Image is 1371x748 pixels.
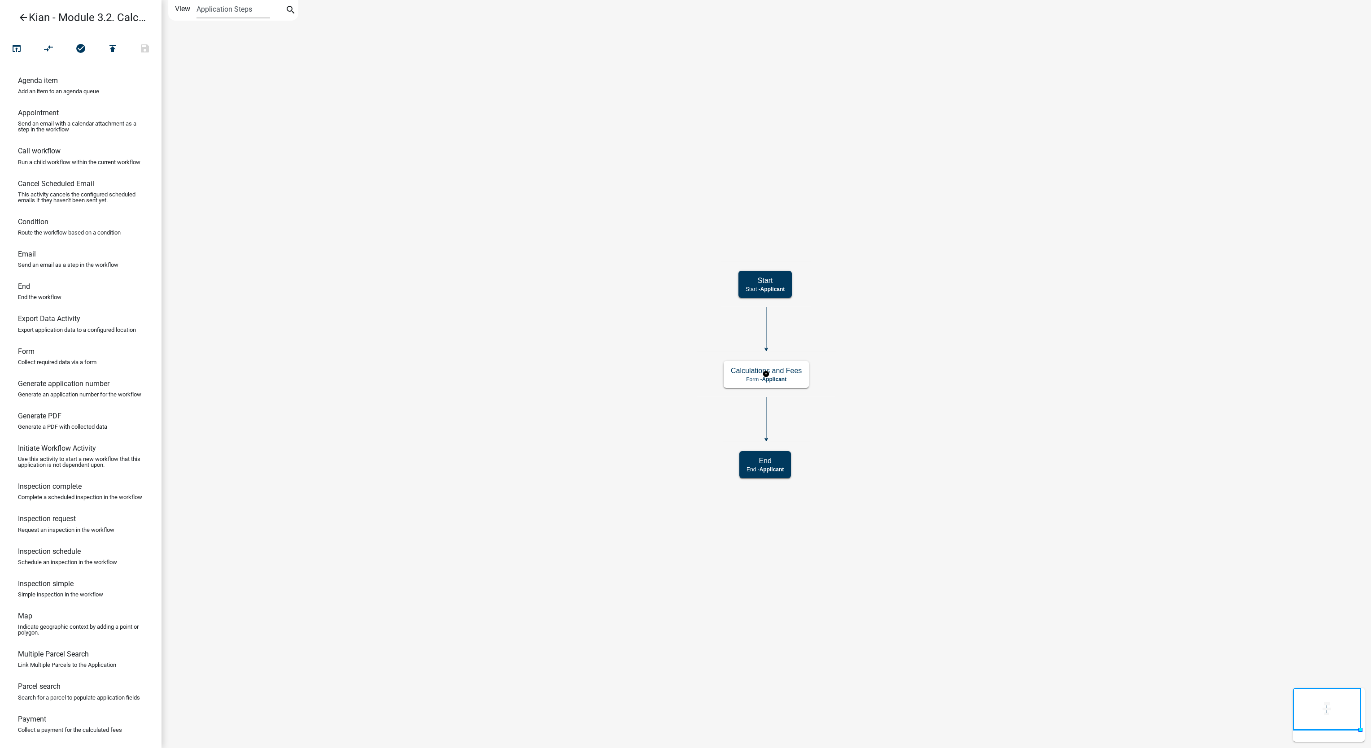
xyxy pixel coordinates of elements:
[140,43,150,56] i: save
[18,12,29,25] i: arrow_back
[760,286,785,292] span: Applicant
[129,39,161,59] button: Save
[18,494,142,500] p: Complete a scheduled inspection in the workflow
[746,276,785,285] h5: Start
[18,591,103,597] p: Simple inspection in the workflow
[18,682,61,691] h6: Parcel search
[760,466,784,473] span: Applicant
[18,76,58,85] h6: Agenda item
[18,547,81,556] h6: Inspection schedule
[18,456,144,468] p: Use this activity to start a new workflow that this application is not dependent upon.
[731,366,802,375] h5: Calculations and Fees
[18,250,36,258] h6: Email
[18,294,61,300] p: End the workflow
[0,39,33,59] button: Test Workflow
[18,624,144,635] p: Indicate geographic context by adding a point or polygon.
[18,359,96,365] p: Collect required data via a form
[18,347,35,356] h6: Form
[18,179,94,188] h6: Cancel Scheduled Email
[18,109,59,117] h6: Appointment
[18,121,144,132] p: Send an email with a calendar attachment as a step in the workflow
[18,217,48,226] h6: Condition
[96,39,129,59] button: Publish
[107,43,118,56] i: publish
[0,39,161,61] div: Workflow actions
[18,695,140,700] p: Search for a parcel to populate application fields
[18,147,61,155] h6: Call workflow
[18,662,116,668] p: Link Multiple Parcels to the Application
[18,412,61,420] h6: Generate PDF
[746,286,785,292] p: Start -
[18,444,96,452] h6: Initiate Workflow Activity
[18,159,140,165] p: Run a child workflow within the current workflow
[18,391,141,397] p: Generate an application number for the workflow
[18,559,117,565] p: Schedule an inspection in the workflow
[18,514,76,523] h6: Inspection request
[18,282,30,291] h6: End
[75,43,86,56] i: check_circle
[32,39,65,59] button: Auto Layout
[65,39,97,59] button: No problems
[731,376,802,383] p: Form -
[11,43,22,56] i: open_in_browser
[7,7,147,28] a: Kian - Module 3.2. Calculations and Fees
[762,376,786,383] span: Applicant
[18,88,99,94] p: Add an item to an agenda queue
[284,4,298,18] button: search
[18,727,122,733] p: Collect a payment for the calculated fees
[747,457,784,465] h5: End
[18,191,144,203] p: This activity cancels the configured scheduled emails if they haven't been sent yet.
[18,424,107,430] p: Generate a PDF with collected data
[18,650,89,658] h6: Multiple Parcel Search
[18,579,74,588] h6: Inspection simple
[18,314,80,323] h6: Export Data Activity
[18,327,136,333] p: Export application data to a configured location
[18,230,121,235] p: Route the workflow based on a condition
[18,715,46,723] h6: Payment
[18,612,32,620] h6: Map
[18,527,114,533] p: Request an inspection in the workflow
[747,466,784,473] p: End -
[18,379,109,388] h6: Generate application number
[18,482,82,491] h6: Inspection complete
[285,4,296,17] i: search
[18,262,118,268] p: Send an email as a step in the workflow
[44,43,54,56] i: compare_arrows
